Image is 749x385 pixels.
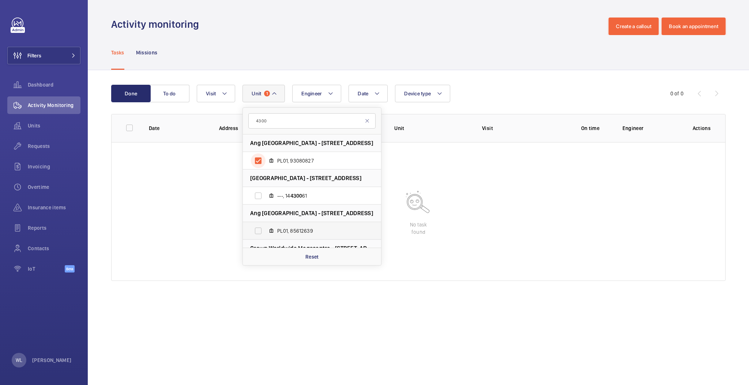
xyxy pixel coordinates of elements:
[292,85,341,102] button: Engineer
[28,142,80,150] span: Requests
[264,91,270,96] span: 1
[28,245,80,252] span: Contacts
[219,125,383,132] p: Address
[395,85,450,102] button: Device type
[570,125,611,132] p: On time
[242,85,285,102] button: Unit1
[149,125,207,132] p: Date
[28,265,65,272] span: IoT
[28,163,80,170] span: Invoicing
[248,113,376,129] input: Search by unit or address
[250,209,373,217] span: Ang [GEOGRAPHIC_DATA] - [STREET_ADDRESS]
[111,85,151,102] button: Done
[305,253,319,260] p: Reset
[693,125,711,132] p: Actions
[27,52,41,59] span: Filters
[482,125,558,132] p: Visit
[16,357,22,364] p: WL
[290,193,302,199] span: 4300
[28,102,80,109] span: Activity Monitoring
[65,265,75,272] span: Beta
[32,357,72,364] p: [PERSON_NAME]
[662,18,726,35] button: Book an appointment
[358,91,368,96] span: Date
[410,221,427,236] p: No task found
[252,91,261,96] span: Unit
[250,139,373,147] span: Ang [GEOGRAPHIC_DATA] - [STREET_ADDRESS]
[301,91,322,96] span: Engineer
[28,122,80,129] span: Units
[670,90,684,97] div: 0 of 0
[28,224,80,232] span: Reports
[277,157,362,164] span: PL01, 93080827
[609,18,659,35] button: Create a callout
[349,85,388,102] button: Date
[394,125,470,132] p: Unit
[28,204,80,211] span: Insurance items
[206,91,216,96] span: Visit
[7,47,80,64] button: Filters
[136,49,158,56] p: Missions
[28,81,80,88] span: Dashboard
[250,244,374,252] span: Crown Worldwide Megacentre - [STREET_ADDRESS]
[277,192,362,199] span: ---, 14 61
[111,49,124,56] p: Tasks
[250,174,361,182] span: [GEOGRAPHIC_DATA] - [STREET_ADDRESS]
[28,183,80,191] span: Overtime
[111,18,203,31] h1: Activity monitoring
[404,91,431,96] span: Device type
[277,227,362,235] span: PL01, 85612639
[150,85,189,102] button: To do
[197,85,235,102] button: Visit
[622,125,681,132] p: Engineer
